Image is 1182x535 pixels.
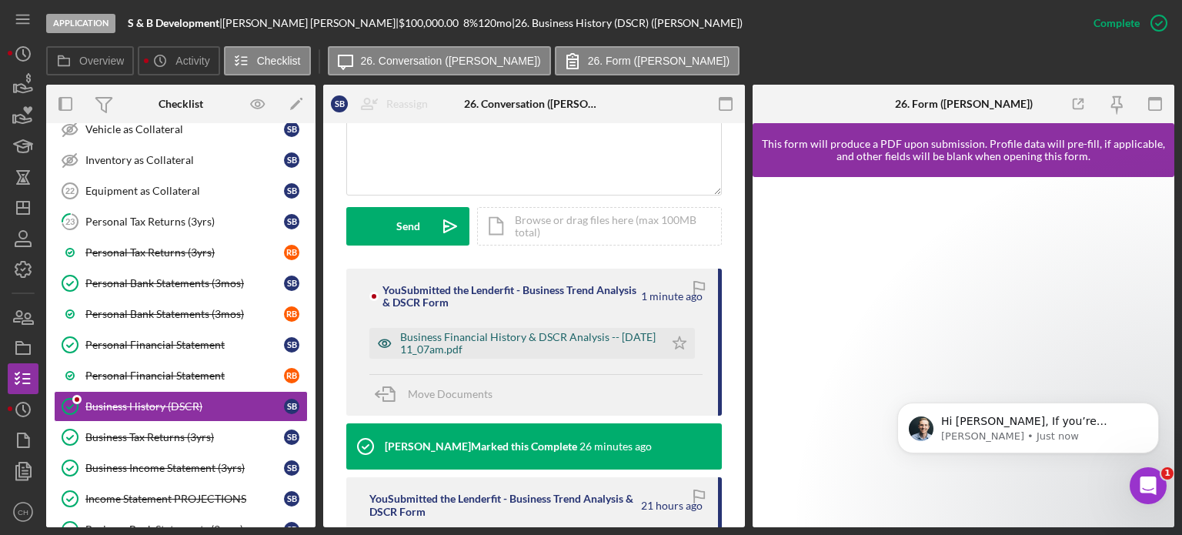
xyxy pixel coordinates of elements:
[8,497,38,527] button: CH
[138,46,219,75] button: Activity
[85,462,284,474] div: Business Income Statement (3yrs)
[641,500,703,512] time: 2025-08-12 18:19
[54,206,308,237] a: 23Personal Tax Returns (3yrs)SB
[331,95,348,112] div: S B
[85,400,284,413] div: Business History (DSCR)
[85,431,284,443] div: Business Tax Returns (3yrs)
[54,145,308,176] a: Inventory as CollateralSB
[284,460,299,476] div: S B
[54,422,308,453] a: Business Tax Returns (3yrs)SB
[399,17,463,29] div: $100,000.00
[1078,8,1174,38] button: Complete
[224,46,311,75] button: Checklist
[85,308,284,320] div: Personal Bank Statements (3mos)
[284,152,299,168] div: S B
[128,17,222,29] div: |
[1130,467,1167,504] iframe: Intercom live chat
[408,387,492,400] span: Move Documents
[369,328,695,359] button: Business Financial History & DSCR Analysis -- [DATE] 11_07am.pdf
[284,122,299,137] div: S B
[85,185,284,197] div: Equipment as Collateral
[175,55,209,67] label: Activity
[222,17,399,29] div: [PERSON_NAME] [PERSON_NAME] |
[79,55,124,67] label: Overview
[346,207,469,246] button: Send
[382,284,639,309] div: You Submitted the Lenderfit - Business Trend Analysis & DSCR Form
[54,453,308,483] a: Business Income Statement (3yrs)SB
[54,268,308,299] a: Personal Bank Statements (3mos)SB
[396,207,420,246] div: Send
[328,46,551,75] button: 26. Conversation ([PERSON_NAME])
[85,493,284,505] div: Income Statement PROJECTIONS
[579,440,652,453] time: 2025-08-13 14:42
[257,55,301,67] label: Checklist
[369,375,508,413] button: Move Documents
[284,214,299,229] div: S B
[385,440,577,453] div: [PERSON_NAME] Marked this Complete
[284,306,299,322] div: R B
[85,339,284,351] div: Personal Financial Statement
[760,138,1167,162] div: This form will produce a PDF upon submission. Profile data will pre-fill, if applicable, and othe...
[464,98,605,110] div: 26. Conversation ([PERSON_NAME])
[85,369,284,382] div: Personal Financial Statement
[284,399,299,414] div: S B
[284,368,299,383] div: R B
[555,46,740,75] button: 26. Form ([PERSON_NAME])
[284,337,299,353] div: S B
[874,370,1182,493] iframe: Intercom notifications message
[54,299,308,329] a: Personal Bank Statements (3mos)RB
[128,16,219,29] b: S & B Development
[284,183,299,199] div: S B
[369,493,639,517] div: You Submitted the Lenderfit - Business Trend Analysis & DSCR Form
[18,508,28,517] text: CH
[85,246,284,259] div: Personal Tax Returns (3yrs)
[54,114,308,145] a: Vehicle as CollateralSB
[512,17,743,29] div: | 26. Business History (DSCR) ([PERSON_NAME])
[159,98,203,110] div: Checklist
[65,186,75,196] tspan: 22
[85,216,284,228] div: Personal Tax Returns (3yrs)
[54,237,308,268] a: Personal Tax Returns (3yrs)RB
[85,277,284,289] div: Personal Bank Statements (3mos)
[323,89,443,119] button: SBReassign
[46,46,134,75] button: Overview
[54,391,308,422] a: Business History (DSCR)SB
[284,491,299,507] div: S B
[284,245,299,260] div: R B
[85,123,284,135] div: Vehicle as Collateral
[1094,8,1140,38] div: Complete
[54,483,308,514] a: Income Statement PROJECTIONSSB
[361,55,541,67] label: 26. Conversation ([PERSON_NAME])
[641,290,703,303] time: 2025-08-13 15:07
[478,17,512,29] div: 120 mo
[54,360,308,391] a: Personal Financial StatementRB
[386,89,428,119] div: Reassign
[400,331,656,356] div: Business Financial History & DSCR Analysis -- [DATE] 11_07am.pdf
[284,276,299,291] div: S B
[463,17,478,29] div: 8 %
[46,14,115,33] div: Application
[895,98,1033,110] div: 26. Form ([PERSON_NAME])
[85,154,284,166] div: Inventory as Collateral
[284,430,299,445] div: S B
[1161,467,1174,480] span: 1
[54,176,308,206] a: 22Equipment as CollateralSB
[768,192,1160,512] iframe: Lenderfit form
[588,55,730,67] label: 26. Form ([PERSON_NAME])
[65,216,75,226] tspan: 23
[54,329,308,360] a: Personal Financial StatementSB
